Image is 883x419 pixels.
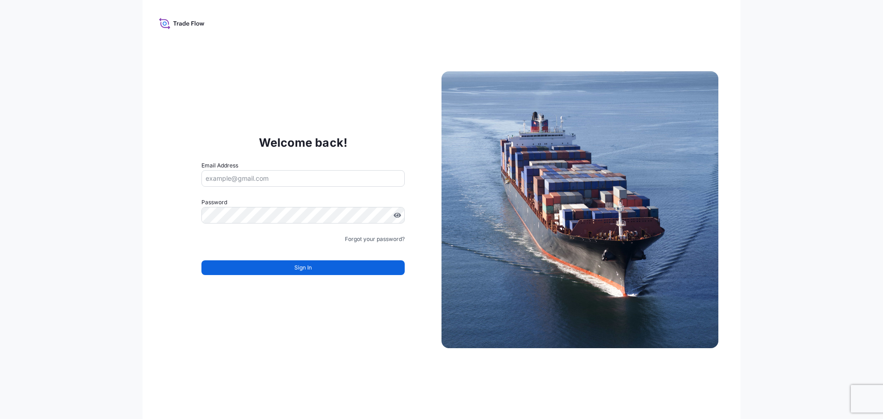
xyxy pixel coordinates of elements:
[345,235,405,244] a: Forgot your password?
[441,71,718,348] img: Ship illustration
[259,135,348,150] p: Welcome back!
[294,263,312,272] span: Sign In
[201,170,405,187] input: example@gmail.com
[201,161,238,170] label: Email Address
[201,198,405,207] label: Password
[394,212,401,219] button: Show password
[201,260,405,275] button: Sign In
